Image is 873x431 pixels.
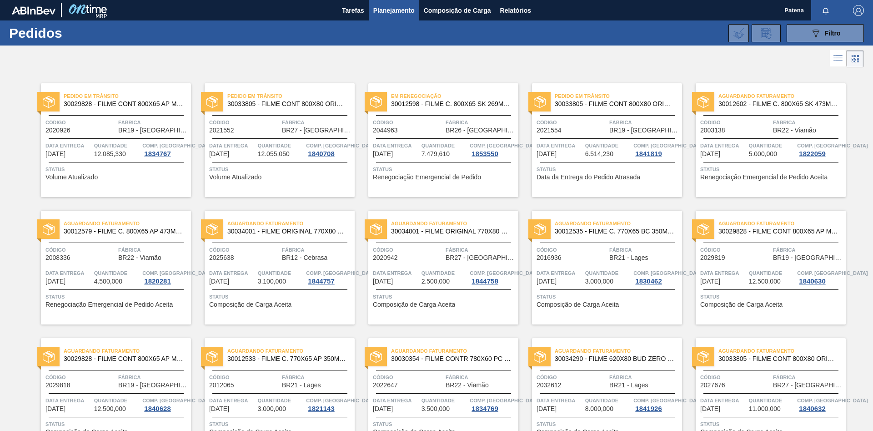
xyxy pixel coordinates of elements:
span: Comp. Carga [142,269,213,278]
a: statusAguardando Faturamento30012579 - FILME C. 800X65 AP 473ML C12 429Código2008336FábricaBR22 -... [27,211,191,325]
img: status [43,96,55,108]
a: Comp. [GEOGRAPHIC_DATA]1834767 [142,141,189,157]
span: Renegociação Emergencial de Pedido Aceita [45,301,173,308]
span: 30012579 - FILME C. 800X65 AP 473ML C12 429 [64,228,184,235]
span: 30034001 - FILME ORIGINAL 770X80 350X12 MP [227,228,347,235]
img: TNhmsLtSVTkK8tSr43FrP2fwEKptu5GPRR3wAAAABJRU5ErkJggg== [12,6,55,15]
span: Comp. Carga [142,396,213,405]
img: status [206,351,218,363]
span: Data da Entrega do Pedido Atrasada [537,174,640,181]
span: 13/10/2025 [537,278,557,285]
div: 1841819 [633,150,663,157]
span: 30029828 - FILME CONT 800X65 AP MP 473 C12 429 [64,355,184,362]
img: status [370,223,382,235]
span: Aguardando Faturamento [391,219,518,228]
span: Quantidade [421,269,468,278]
span: Código [373,118,443,127]
span: 15/10/2025 [209,406,229,412]
a: Comp. [GEOGRAPHIC_DATA]1853550 [470,141,516,157]
div: 1844758 [470,278,500,285]
span: Planejamento [373,5,415,16]
span: BR21 - Lages [282,382,321,389]
span: Código [45,373,116,382]
span: BR22 - Viamão [446,382,489,389]
img: status [534,223,546,235]
span: Data Entrega [209,269,256,278]
span: Código [209,373,280,382]
img: Logout [853,5,864,16]
div: 1841926 [633,405,663,412]
span: 2021552 [209,127,234,134]
a: statusEm Renegociação30012598 - FILME C. 800X65 SK 269ML C15 429Código2044963FábricaBR26 - [GEOGR... [355,83,518,197]
span: Status [700,420,843,429]
span: 7.479,610 [421,151,450,157]
span: 12.085,330 [94,151,126,157]
span: Composição de Carga Aceita [700,301,783,308]
span: 13/10/2025 [537,151,557,157]
span: 2029819 [700,254,725,261]
span: Fábrica [118,245,189,254]
span: Fábrica [609,373,680,382]
span: Quantidade [585,269,632,278]
span: 12.055,050 [258,151,290,157]
span: Status [700,165,843,174]
span: Fábrica [282,373,352,382]
button: Notificações [811,4,840,17]
div: Importar Negociações dos Pedidos [728,24,749,42]
span: 30034290 - FILME 620X80 BUD ZERO 350 SLK C8 [555,355,675,362]
span: BR19 - Nova Rio [773,254,843,261]
span: 17/10/2025 [700,406,720,412]
span: Aguardando Faturamento [64,219,191,228]
div: 1853550 [470,150,500,157]
span: 30033805 - FILME CONT 800X80 ORIG 473 MP C12 429 [227,101,347,107]
img: status [43,351,55,363]
span: 30029828 - FILME CONT 800X65 AP MP 473 C12 429 [64,101,184,107]
span: Data Entrega [373,141,419,150]
span: 30033805 - FILME CONT 800X80 ORIG 473 MP C12 429 [555,101,675,107]
span: 11.000,000 [749,406,781,412]
span: Composição de Carga [424,5,491,16]
span: 09/10/2025 [209,151,229,157]
span: Quantidade [94,269,140,278]
span: 30012533 - FILME C. 770X65 AP 350ML C12 429 [227,355,347,362]
span: Quantidade [94,141,140,150]
span: 2022647 [373,382,398,389]
span: 30030354 - FILME CONTR 780X60 PC LT350 NIV24 [391,355,511,362]
span: Data Entrega [209,141,256,150]
span: BR19 - Nova Rio [118,382,189,389]
span: Aguardando Faturamento [718,346,846,355]
span: Fábrica [118,373,189,382]
span: Fábrica [118,118,189,127]
span: Data Entrega [700,396,747,405]
span: Status [373,420,516,429]
span: Fábrica [773,245,843,254]
span: 30033805 - FILME CONT 800X80 ORIG 473 MP C12 429 [718,355,838,362]
a: Comp. [GEOGRAPHIC_DATA]1821143 [306,396,352,412]
span: 13/10/2025 [700,151,720,157]
div: Solicitação de Revisão de Pedidos [752,24,781,42]
span: 5.000,000 [749,151,777,157]
span: Comp. Carga [306,269,376,278]
span: 13/10/2025 [373,278,393,285]
span: Aguardando Faturamento [718,219,846,228]
span: Quantidade [258,396,304,405]
span: Status [537,165,680,174]
a: statusAguardando Faturamento30012535 - FILME C. 770X65 BC 350ML C12 429Código2016936FábricaBR21 -... [518,211,682,325]
a: Comp. [GEOGRAPHIC_DATA]1834769 [470,396,516,412]
span: Código [209,245,280,254]
span: Código [209,118,280,127]
div: 1834769 [470,405,500,412]
a: Comp. [GEOGRAPHIC_DATA]1840708 [306,141,352,157]
span: 30029828 - FILME CONT 800X65 AP MP 473 C12 429 [718,228,838,235]
img: status [697,351,709,363]
div: 1830462 [633,278,663,285]
span: Renegociação Emergencial de Pedido Aceita [700,174,828,181]
a: Comp. [GEOGRAPHIC_DATA]1841926 [633,396,680,412]
span: 14/10/2025 [700,278,720,285]
span: 2027676 [700,382,725,389]
span: Comp. Carga [470,269,540,278]
span: Fábrica [282,118,352,127]
div: 1840708 [306,150,336,157]
span: 15/10/2025 [373,406,393,412]
span: Pedido em Trânsito [64,91,191,101]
